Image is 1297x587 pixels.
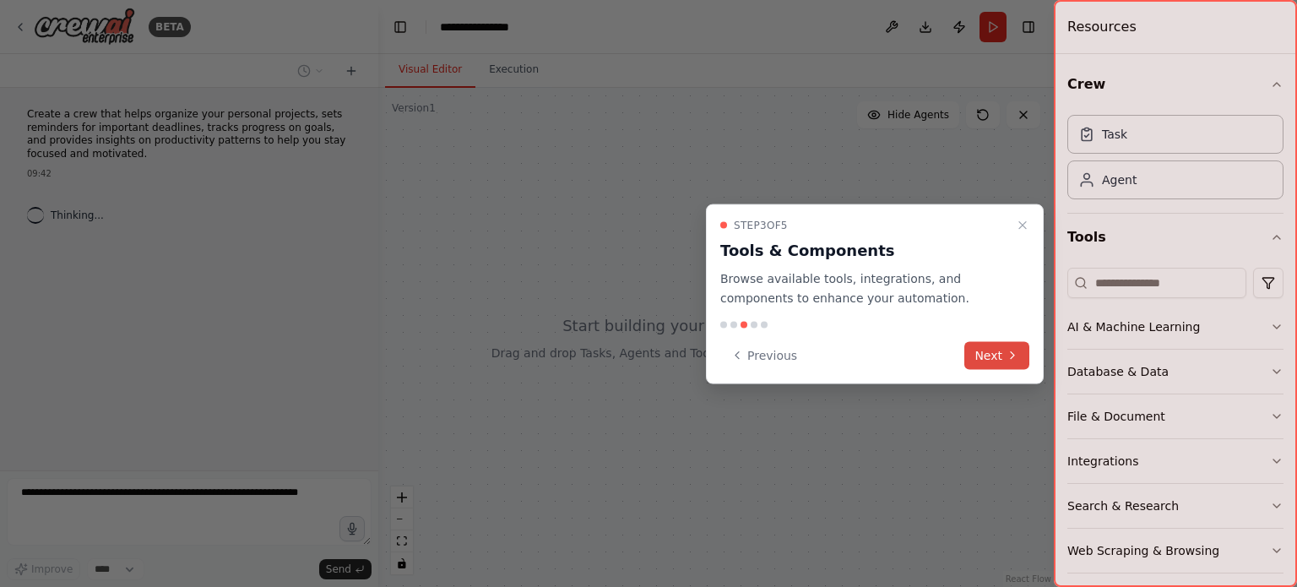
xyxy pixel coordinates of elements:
h3: Tools & Components [720,239,1009,263]
button: Hide left sidebar [388,15,412,39]
button: Next [964,341,1029,369]
p: Browse available tools, integrations, and components to enhance your automation. [720,269,1009,308]
span: Step 3 of 5 [734,219,788,232]
button: Close walkthrough [1012,215,1033,236]
button: Previous [720,341,807,369]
